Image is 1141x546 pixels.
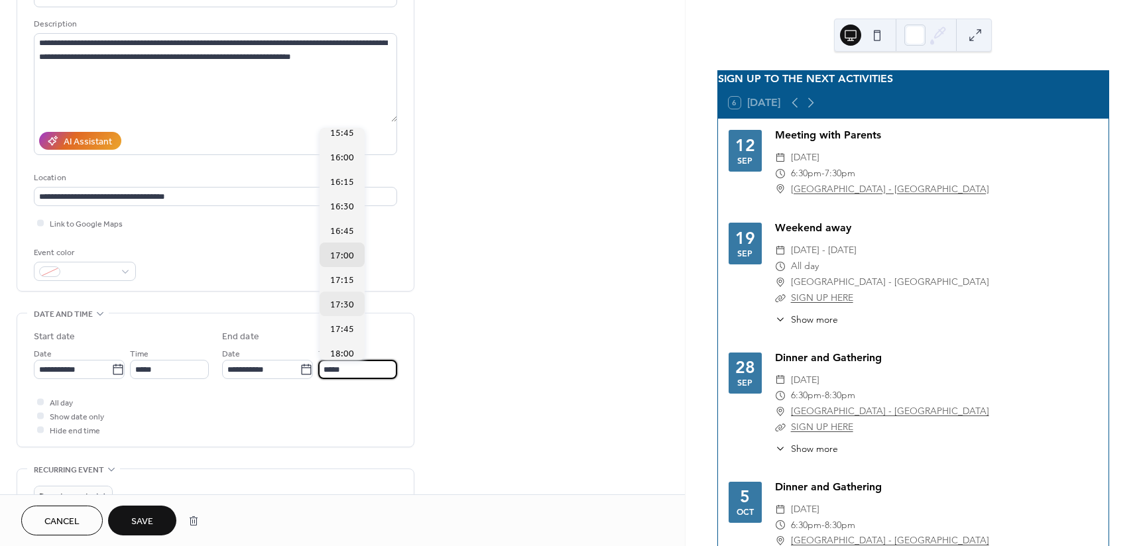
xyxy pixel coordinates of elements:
[775,182,786,197] div: ​
[130,347,149,361] span: Time
[791,150,819,166] span: [DATE]
[791,404,989,419] a: [GEOGRAPHIC_DATA] - [GEOGRAPHIC_DATA]
[64,135,112,149] div: AI Assistant
[50,410,104,424] span: Show date only
[330,347,354,361] span: 18:00
[775,372,786,388] div: ​
[775,480,882,493] a: Dinner and Gathering
[791,258,819,274] span: All day
[737,378,752,387] div: Sep
[740,488,750,505] div: 5
[735,359,755,376] div: 28
[330,127,354,140] span: 15:45
[791,388,821,404] span: 6:30pm
[318,347,337,361] span: Time
[34,246,133,260] div: Event color
[330,323,354,337] span: 17:45
[775,221,851,234] a: Weekend away
[44,515,80,529] span: Cancel
[737,508,754,516] div: Oct
[791,166,821,182] span: 6:30pm
[108,506,176,535] button: Save
[39,489,89,504] span: Do not repeat
[791,372,819,388] span: [DATE]
[775,150,786,166] div: ​
[775,442,786,456] div: ​
[775,351,882,364] a: Dinner and Gathering
[330,176,354,190] span: 16:15
[330,225,354,239] span: 16:45
[775,166,786,182] div: ​
[330,151,354,165] span: 16:00
[791,442,838,456] span: Show more
[330,249,354,263] span: 17:00
[821,166,825,182] span: -
[34,347,52,361] span: Date
[775,290,786,306] div: ​
[825,388,855,404] span: 8:30pm
[50,396,73,410] span: All day
[821,388,825,404] span: -
[775,243,786,258] div: ​
[330,200,354,214] span: 16:30
[791,274,989,290] span: [GEOGRAPHIC_DATA] - [GEOGRAPHIC_DATA]
[791,243,857,258] span: [DATE] - [DATE]
[330,274,354,288] span: 17:15
[34,171,394,185] div: Location
[34,463,104,477] span: Recurring event
[791,182,989,197] a: [GEOGRAPHIC_DATA] - [GEOGRAPHIC_DATA]
[131,515,153,529] span: Save
[50,217,123,231] span: Link to Google Maps
[775,419,786,435] div: ​
[775,258,786,274] div: ​
[775,404,786,419] div: ​
[222,330,259,344] div: End date
[737,249,752,258] div: Sep
[737,156,752,165] div: Sep
[775,274,786,290] div: ​
[735,230,755,246] div: 19
[791,502,819,518] span: [DATE]
[718,71,1109,87] div: SIGN UP TO THE NEXT ACTIVITIES
[34,17,394,31] div: Description
[821,518,825,533] span: -
[791,313,838,327] span: Show more
[775,518,786,533] div: ​
[34,307,93,321] span: Date and time
[775,388,786,404] div: ​
[791,518,821,533] span: 6:30pm
[50,424,100,438] span: Hide end time
[775,127,1098,143] div: Meeting with Parents
[775,313,786,327] div: ​
[330,298,354,312] span: 17:30
[775,442,838,456] button: ​Show more
[222,347,240,361] span: Date
[791,421,853,433] a: SIGN UP HERE
[34,330,75,344] div: Start date
[735,137,755,154] div: 12
[775,502,786,518] div: ​
[39,132,121,150] button: AI Assistant
[825,166,855,182] span: 7:30pm
[21,506,103,535] button: Cancel
[775,313,838,327] button: ​Show more
[791,292,853,303] a: SIGN UP HERE
[825,518,855,533] span: 8:30pm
